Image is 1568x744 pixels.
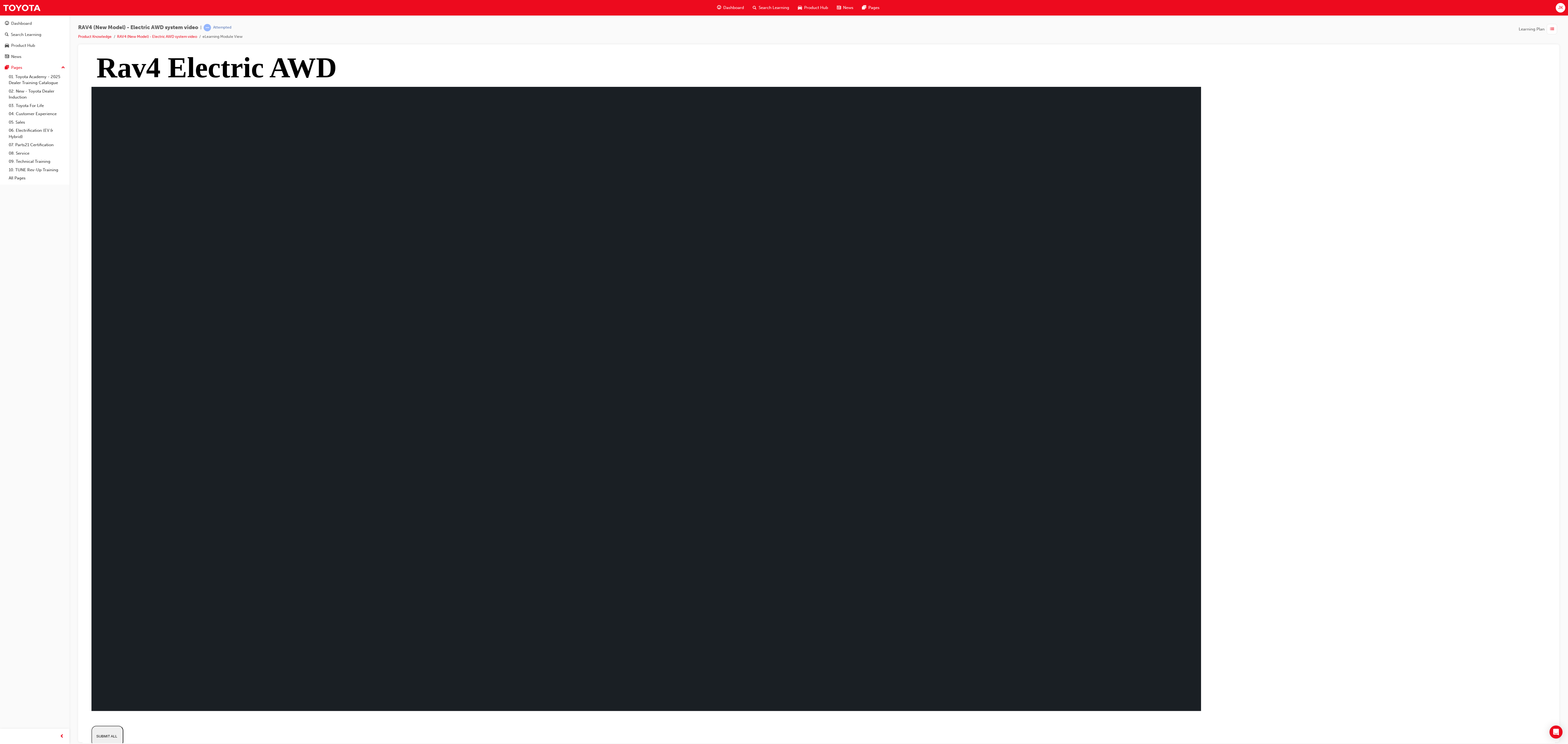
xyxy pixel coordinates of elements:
div: Attempted [213,25,231,30]
span: search-icon [753,4,757,11]
span: prev-icon [60,733,64,740]
span: guage-icon [717,4,721,11]
button: JK [1556,3,1565,13]
a: 05. Sales [7,118,67,127]
span: Pages [868,5,880,11]
a: car-iconProduct Hub [794,2,832,13]
span: pages-icon [862,4,866,11]
a: Dashboard [2,19,67,29]
a: All Pages [7,174,67,182]
a: 03. Toyota For Life [7,102,67,110]
a: 02. New - Toyota Dealer Induction [7,87,67,102]
span: news-icon [5,54,9,59]
span: learningRecordVerb_ATTEMPT-icon [204,24,211,31]
a: 08. Service [7,149,67,158]
a: 06. Electrification (EV & Hybrid) [7,126,67,141]
span: car-icon [5,43,9,48]
a: Search Learning [2,30,67,40]
span: RAV4 (New Model) - Electric AWD system video [78,25,198,31]
a: News [2,52,67,62]
button: Learning Plan [1519,24,1559,34]
span: Dashboard [723,5,744,11]
a: RAV4 (New Model) - Electric AWD system video [117,34,197,39]
a: 04. Customer Experience [7,110,67,118]
button: Pages [2,63,67,73]
span: Learning Plan [1519,26,1545,32]
a: search-iconSearch Learning [748,2,794,13]
div: News [11,54,22,60]
img: Trak [3,2,41,14]
span: | [200,25,201,31]
span: guage-icon [5,21,9,26]
span: pages-icon [5,65,9,70]
a: 10. TUNE Rev-Up Training [7,166,67,174]
span: news-icon [837,4,841,11]
span: up-icon [61,64,65,71]
a: guage-iconDashboard [713,2,748,13]
span: News [843,5,853,11]
div: Pages [11,65,22,71]
span: list-icon [1550,26,1554,33]
span: car-icon [798,4,802,11]
span: JK [1558,5,1563,11]
span: Search Learning [759,5,789,11]
span: Product Hub [804,5,828,11]
a: Product Hub [2,41,67,51]
a: Product Knowledge [78,34,112,39]
span: search-icon [5,32,9,37]
a: news-iconNews [832,2,858,13]
a: pages-iconPages [858,2,884,13]
div: Open Intercom Messenger [1549,725,1563,739]
div: Search Learning [11,32,41,38]
a: 07. Parts21 Certification [7,141,67,149]
a: 09. Technical Training [7,157,67,166]
button: DashboardSearch LearningProduct HubNews [2,17,67,63]
a: 01. Toyota Academy - 2025 Dealer Training Catalogue [7,73,67,87]
div: Dashboard [11,20,32,27]
div: Product Hub [11,42,35,49]
li: eLearning Module View [203,34,243,40]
